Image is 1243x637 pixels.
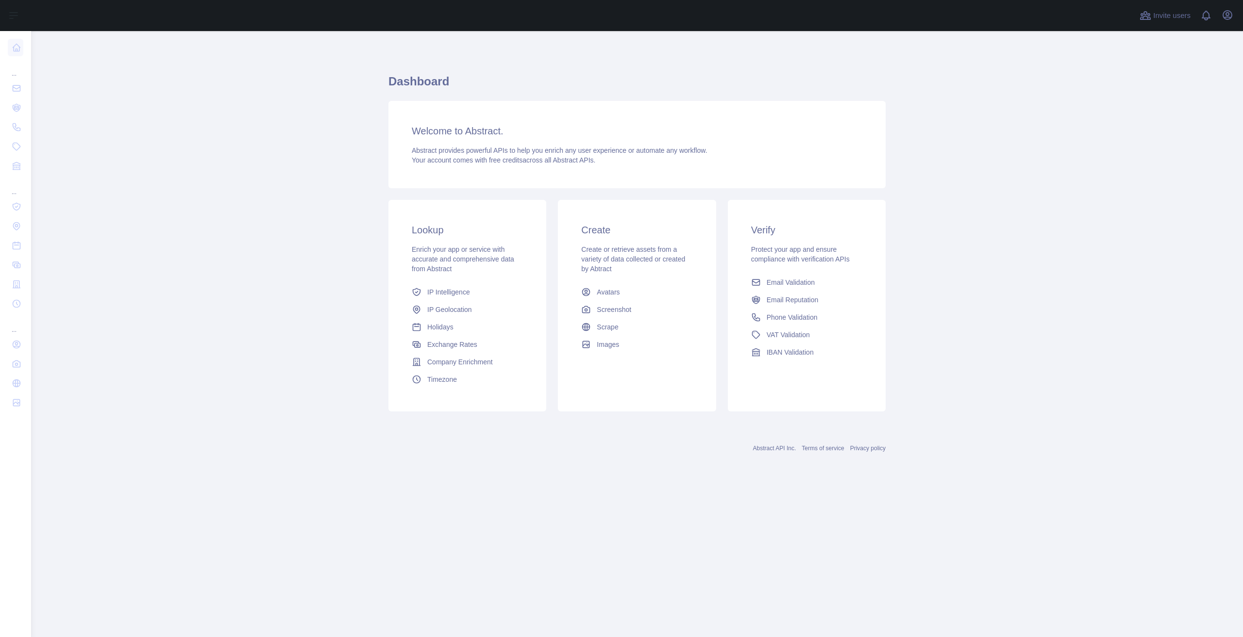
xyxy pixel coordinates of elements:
[751,223,862,237] h3: Verify
[597,305,631,314] span: Screenshot
[767,312,818,322] span: Phone Validation
[427,375,457,384] span: Timezone
[581,223,692,237] h3: Create
[408,371,527,388] a: Timezone
[427,340,477,349] span: Exchange Rates
[412,223,523,237] h3: Lookup
[577,283,696,301] a: Avatars
[747,343,866,361] a: IBAN Validation
[751,245,850,263] span: Protect your app and ensure compliance with verification APIs
[850,445,886,452] a: Privacy policy
[747,326,866,343] a: VAT Validation
[412,245,514,273] span: Enrich your app or service with accurate and comprehensive data from Abstract
[408,318,527,336] a: Holidays
[747,291,866,309] a: Email Reputation
[767,295,819,305] span: Email Reputation
[581,245,685,273] span: Create or retrieve assets from a variety of data collected or created by Abtract
[408,353,527,371] a: Company Enrichment
[747,309,866,326] a: Phone Validation
[8,177,23,196] div: ...
[767,347,814,357] span: IBAN Validation
[388,74,886,97] h1: Dashboard
[577,318,696,336] a: Scrape
[427,357,493,367] span: Company Enrichment
[427,305,472,314] span: IP Geolocation
[408,336,527,353] a: Exchange Rates
[597,340,619,349] span: Images
[747,274,866,291] a: Email Validation
[408,301,527,318] a: IP Geolocation
[1138,8,1193,23] button: Invite users
[767,330,810,340] span: VAT Validation
[8,58,23,78] div: ...
[802,445,844,452] a: Terms of service
[412,124,862,138] h3: Welcome to Abstract.
[489,156,522,164] span: free credits
[8,314,23,334] div: ...
[753,445,796,452] a: Abstract API Inc.
[597,322,618,332] span: Scrape
[767,278,815,287] span: Email Validation
[427,322,454,332] span: Holidays
[577,336,696,353] a: Images
[1153,10,1191,21] span: Invite users
[408,283,527,301] a: IP Intelligence
[597,287,620,297] span: Avatars
[412,147,707,154] span: Abstract provides powerful APIs to help you enrich any user experience or automate any workflow.
[412,156,595,164] span: Your account comes with across all Abstract APIs.
[427,287,470,297] span: IP Intelligence
[577,301,696,318] a: Screenshot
